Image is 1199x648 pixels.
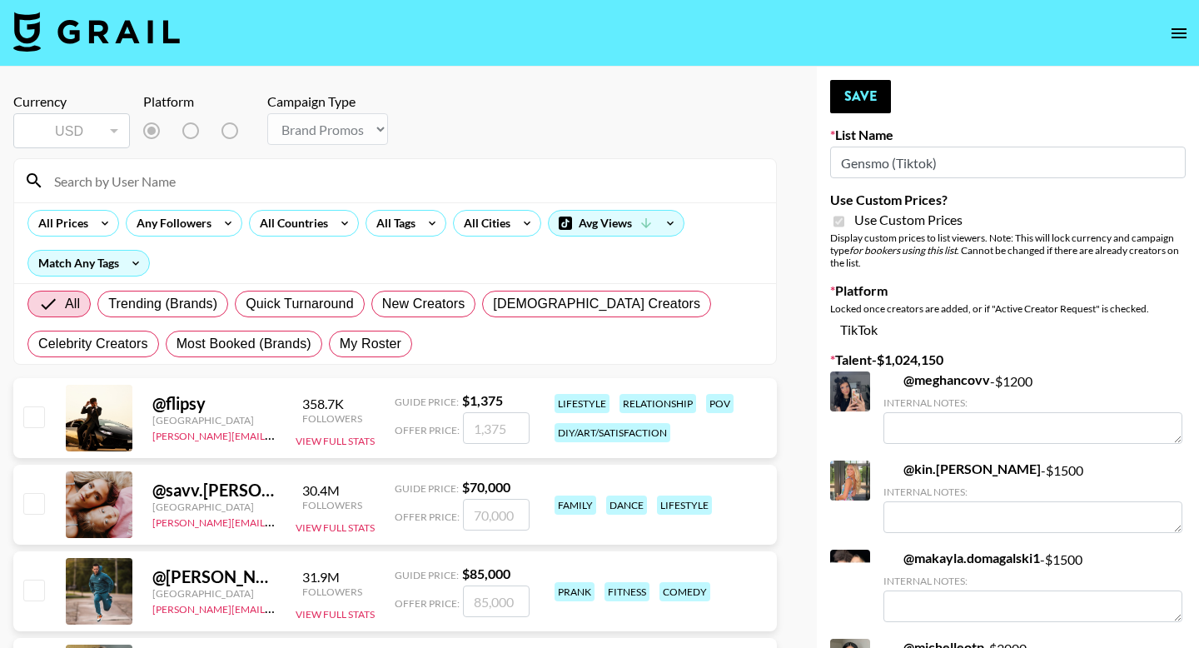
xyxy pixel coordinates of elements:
[883,381,990,398] a: @meghancovv
[476,566,525,581] strong: $ 85,000
[340,334,401,354] span: My Roster
[409,597,474,610] span: Offer Price:
[569,582,609,601] div: prank
[619,582,664,601] div: fitness
[152,587,276,600] div: [GEOGRAPHIC_DATA]
[830,322,1186,348] div: TikTok
[409,396,473,408] span: Guide Price:
[883,560,1040,576] a: @makayla.domagalski1
[347,93,468,110] div: Campaign Type
[830,192,1186,208] label: Use Custom Prices?
[883,496,1182,508] div: Internal Notes:
[830,322,857,348] img: TikTok
[108,294,217,314] span: Trending (Brands)
[493,294,700,314] span: [DEMOGRAPHIC_DATA] Creators
[883,560,1182,632] div: - $ 1500
[830,127,1186,143] label: List Name
[152,414,276,426] div: [GEOGRAPHIC_DATA]
[477,586,544,617] input: 85,000
[830,80,891,113] button: Save
[329,586,389,598] div: Followers
[296,483,322,510] img: TikTok
[301,117,327,144] img: YouTube
[569,496,610,515] div: family
[127,211,215,236] div: Any Followers
[38,334,148,354] span: Celebrity Creators
[235,117,261,144] img: Instagram
[854,212,963,228] span: Use Custom Prices
[634,394,710,413] div: relationship
[549,211,684,236] div: Avg Views
[169,117,196,144] img: TikTok
[246,294,354,314] span: Quick Turnaround
[409,482,473,495] span: Guide Price:
[883,383,897,396] img: TikTok
[883,585,1182,597] div: Internal Notes:
[296,396,322,423] img: TikTok
[830,282,1186,299] label: Platform
[17,117,127,146] div: USD
[329,396,389,412] div: 358.7K
[152,501,276,513] div: [GEOGRAPHIC_DATA]
[143,113,341,148] div: List locked to TikTok.
[329,499,389,511] div: Followers
[830,302,1186,315] div: Locked once creators are added, or if "Active Creator Request" is checked.
[1162,17,1196,50] button: open drawer
[28,251,149,276] div: Match Any Tags
[476,479,525,495] strong: $ 70,000
[65,294,80,314] span: All
[409,424,474,436] span: Offer Price:
[296,570,322,596] img: TikTok
[143,93,341,110] div: Platform
[152,600,399,616] a: [PERSON_NAME][EMAIL_ADDRESS][DOMAIN_NAME]
[830,232,1186,269] div: Display custom prices to list viewers. Note: This will lock currency and campaign type . Cannot b...
[454,211,514,236] div: All Cities
[720,394,748,413] div: pov
[28,211,92,236] div: All Prices
[329,412,389,425] div: Followers
[830,361,1186,378] label: Talent - $ 1,024,150
[44,167,766,194] input: Search by User Name
[883,471,1041,487] a: @kin.[PERSON_NAME]
[382,294,465,314] span: New Creators
[569,394,624,413] div: lifestyle
[296,521,375,534] button: View Full Stats
[883,471,1182,543] div: - $ 1500
[476,392,517,408] strong: $ 1,375
[296,608,375,621] button: View Full Stats
[477,499,544,531] input: 70,000
[329,482,389,499] div: 30.4M
[620,496,661,515] div: dance
[152,393,276,414] div: @ flipsy
[674,582,724,601] div: comedy
[883,472,897,486] img: TikTok
[13,12,180,52] img: Grail Talent
[477,412,544,444] input: 1,375
[329,569,389,586] div: 31.9M
[152,513,399,529] a: [PERSON_NAME][EMAIL_ADDRESS][DOMAIN_NAME]
[671,496,726,515] div: lifestyle
[250,211,331,236] div: All Countries
[569,423,684,442] div: diy/art/satisfaction
[152,566,276,587] div: @ [PERSON_NAME].[PERSON_NAME]
[13,110,130,152] div: Currency is locked to USD
[152,426,399,442] a: [PERSON_NAME][EMAIL_ADDRESS][DOMAIN_NAME]
[296,435,375,447] button: View Full Stats
[883,561,897,575] img: TikTok
[409,511,474,523] span: Offer Price:
[152,480,276,501] div: @ savv.[PERSON_NAME]
[177,334,311,354] span: Most Booked (Brands)
[409,569,473,581] span: Guide Price:
[849,244,957,257] em: for bookers using this list
[883,406,1182,419] div: Internal Notes:
[883,381,1182,454] div: - $ 1200
[13,93,130,110] div: Currency
[366,211,419,236] div: All Tags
